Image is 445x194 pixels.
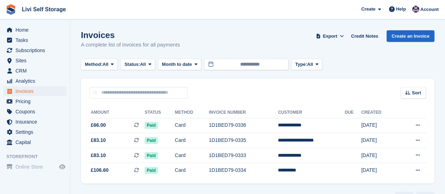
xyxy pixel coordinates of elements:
span: Status: [125,61,140,68]
th: Due [345,107,361,118]
td: 1D1BED79-0335 [209,133,278,148]
button: Month to date [158,59,201,70]
th: Status [145,107,175,118]
a: Preview store [58,163,66,171]
a: menu [4,86,66,96]
span: CRM [15,66,58,76]
button: Method: All [81,59,118,70]
td: Card [175,148,209,163]
a: menu [4,127,66,137]
span: Sort [412,89,421,96]
span: Method: [85,61,103,68]
span: Insurance [15,117,58,127]
span: £106.60 [91,167,109,174]
a: menu [4,56,66,65]
span: Online Store [15,162,58,172]
span: Subscriptions [15,45,58,55]
span: Create [361,6,375,13]
span: Type: [295,61,307,68]
a: menu [4,66,66,76]
span: Account [420,6,439,13]
span: Tasks [15,35,58,45]
span: Paid [145,152,158,159]
a: Credit Notes [348,30,381,42]
span: Home [15,25,58,35]
td: [DATE] [361,163,399,178]
span: Paid [145,122,158,129]
span: Storefront [6,153,70,160]
span: Pricing [15,96,58,106]
button: Export [314,30,345,42]
h1: Invoices [81,30,180,40]
a: menu [4,76,66,86]
span: Capital [15,137,58,147]
a: menu [4,25,66,35]
span: Paid [145,167,158,174]
a: Livi Self Storage [19,4,69,15]
span: £83.10 [91,152,106,159]
td: [DATE] [361,118,399,133]
span: All [307,61,313,68]
td: 1D1BED79-0336 [209,118,278,133]
span: Settings [15,127,58,137]
td: [DATE] [361,148,399,163]
th: Invoice Number [209,107,278,118]
span: Analytics [15,76,58,86]
td: Card [175,118,209,133]
img: stora-icon-8386f47178a22dfd0bd8f6a31ec36ba5ce8667c1dd55bd0f319d3a0aa187defe.svg [6,4,16,15]
th: Customer [278,107,345,118]
td: 1D1BED79-0333 [209,148,278,163]
a: menu [4,96,66,106]
span: All [103,61,109,68]
span: Sites [15,56,58,65]
a: menu [4,107,66,117]
a: menu [4,117,66,127]
img: Jim [412,6,419,13]
td: 1D1BED79-0334 [209,163,278,178]
a: Create an Invoice [387,30,434,42]
th: Created [361,107,399,118]
span: £66.00 [91,121,106,129]
p: A complete list of invoices for all payments [81,41,180,49]
span: Month to date [162,61,192,68]
a: menu [4,137,66,147]
th: Amount [89,107,145,118]
a: menu [4,35,66,45]
a: menu [4,45,66,55]
span: Paid [145,137,158,144]
span: Export [323,33,337,40]
span: Coupons [15,107,58,117]
a: menu [4,162,66,172]
button: Type: All [291,59,322,70]
button: Status: All [121,59,155,70]
span: Help [396,6,406,13]
td: Card [175,133,209,148]
span: £83.10 [91,137,106,144]
td: [DATE] [361,133,399,148]
td: Card [175,163,209,178]
th: Method [175,107,209,118]
span: Invoices [15,86,58,96]
span: All [140,61,146,68]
